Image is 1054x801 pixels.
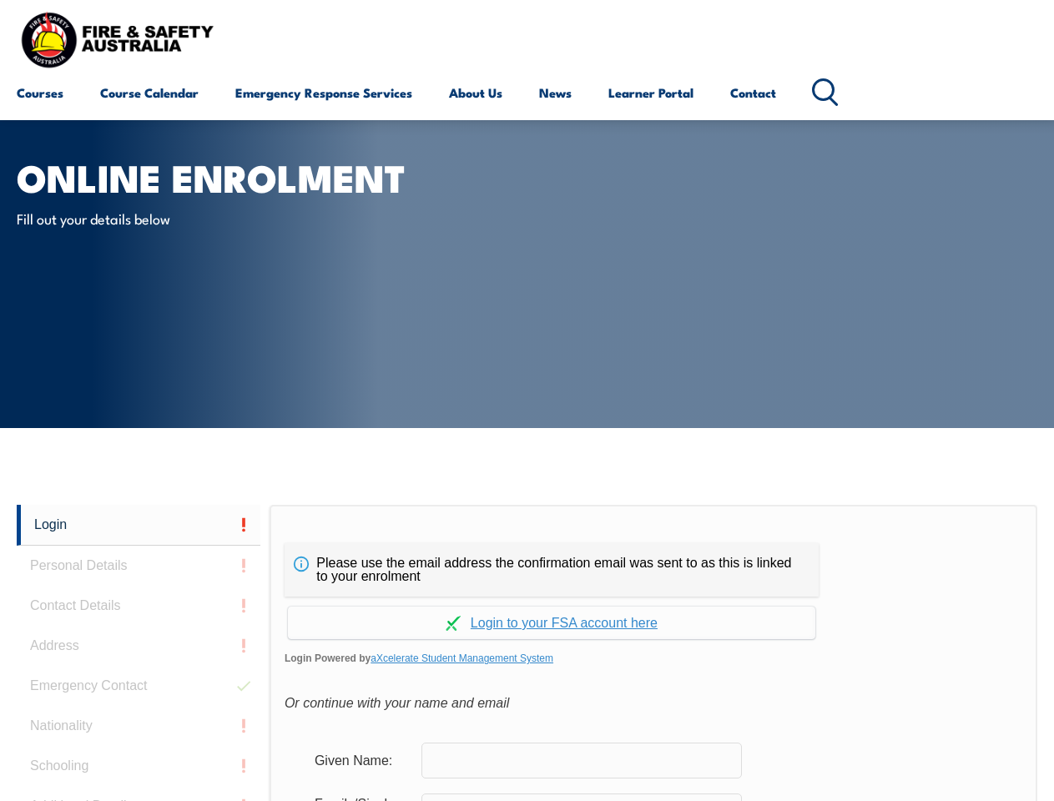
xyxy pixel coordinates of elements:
a: News [539,73,572,113]
div: Given Name: [301,744,421,776]
a: Emergency Response Services [235,73,412,113]
a: aXcelerate Student Management System [371,652,553,664]
div: Or continue with your name and email [285,691,1022,716]
a: About Us [449,73,502,113]
a: Contact [730,73,776,113]
img: Log in withaxcelerate [446,616,461,631]
a: Courses [17,73,63,113]
a: Login [17,505,260,546]
div: Please use the email address the confirmation email was sent to as this is linked to your enrolment [285,543,819,597]
a: Learner Portal [608,73,693,113]
span: Login Powered by [285,646,1022,671]
p: Fill out your details below [17,209,321,228]
h1: Online Enrolment [17,160,429,193]
a: Course Calendar [100,73,199,113]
